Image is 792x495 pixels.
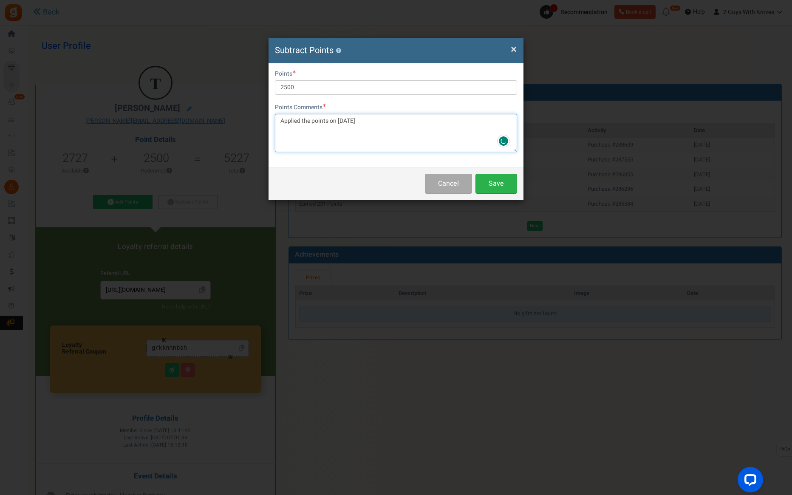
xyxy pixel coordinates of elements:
button: ? [336,48,341,54]
h4: Subtract Points [275,45,517,57]
span: × [511,41,517,57]
label: Points [275,70,296,78]
label: Points Comments [275,103,326,112]
button: Cancel [425,174,472,194]
button: Save [475,174,517,194]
